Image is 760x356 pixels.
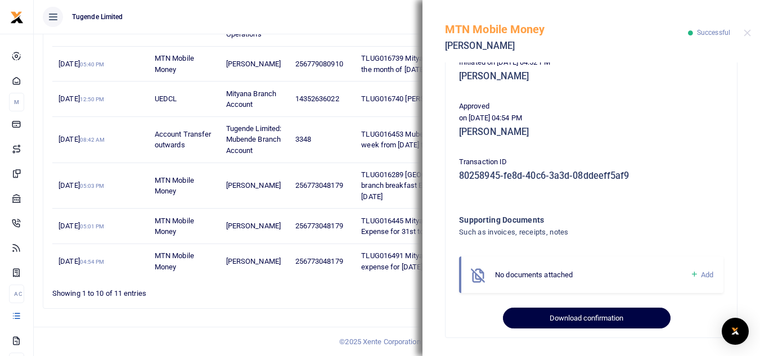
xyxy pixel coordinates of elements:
[10,11,24,24] img: logo-small
[503,308,670,329] button: Download confirmation
[80,259,105,265] small: 04:54 PM
[10,12,24,21] a: logo-small logo-large logo-large
[9,285,24,303] li: Ac
[361,130,471,150] span: TLUG016453 Mubende requisition week from [DATE] to [DATE]
[295,135,311,143] span: 3348
[226,60,281,68] span: [PERSON_NAME]
[155,176,194,196] span: MTN Mobile Money
[744,29,751,37] button: Close
[459,112,723,124] p: on [DATE] 04:54 PM
[52,282,335,299] div: Showing 1 to 10 of 11 entries
[80,223,105,229] small: 05:01 PM
[697,29,730,37] span: Successful
[459,127,723,138] h5: [PERSON_NAME]
[9,93,24,111] li: M
[459,214,678,226] h4: Supporting Documents
[445,40,688,52] h5: [PERSON_NAME]
[295,257,343,265] span: 256773048179
[459,156,723,168] p: Transaction ID
[155,217,194,236] span: MTN Mobile Money
[226,181,281,190] span: [PERSON_NAME]
[226,124,282,155] span: Tugende Limited: Mubende Branch Account
[80,137,105,143] small: 08:42 AM
[722,318,749,345] div: Open Intercom Messenger
[226,89,276,109] span: Mityana Branch Account
[59,222,104,230] span: [DATE]
[59,257,104,265] span: [DATE]
[68,12,128,22] span: Tugende Limited
[459,226,678,238] h4: Such as invoices, receipts, notes
[226,222,281,230] span: [PERSON_NAME]
[155,130,212,150] span: Account Transfer outwards
[80,61,105,67] small: 05:40 PM
[295,94,339,103] span: 14352636022
[459,101,723,112] p: Approved
[155,94,177,103] span: UEDCL
[226,257,281,265] span: [PERSON_NAME]
[59,60,104,68] span: [DATE]
[361,170,488,201] span: TLUG016289 [GEOGRAPHIC_DATA] branch breakfast Expense for [DATE] to [DATE]
[80,183,105,189] small: 05:03 PM
[361,217,488,236] span: TLUG016445 Mityana branch breakfast Expense for 31st to [DATE]
[59,94,104,103] span: [DATE]
[59,181,104,190] span: [DATE]
[59,135,105,143] span: [DATE]
[295,181,343,190] span: 256773048179
[459,170,723,182] h5: 80258945-fe8d-40c6-3a3d-08ddeeff5af9
[459,71,723,82] h5: [PERSON_NAME]
[361,54,479,74] span: TLUG016739 Mityana office data for the month of [DATE]
[459,57,723,69] p: Initiated on [DATE] 04:52 PM
[445,22,688,36] h5: MTN Mobile Money
[295,222,343,230] span: 256773048179
[155,54,194,74] span: MTN Mobile Money
[701,271,713,279] span: Add
[295,60,343,68] span: 256779080910
[155,251,194,271] span: MTN Mobile Money
[690,268,713,281] a: Add
[80,96,105,102] small: 12:50 PM
[361,251,464,271] span: TLUG016491 Mityana breakfast expense for [DATE] to [DATE]
[361,94,460,103] span: TLUG016740 [PERSON_NAME]
[495,271,573,279] span: No documents attached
